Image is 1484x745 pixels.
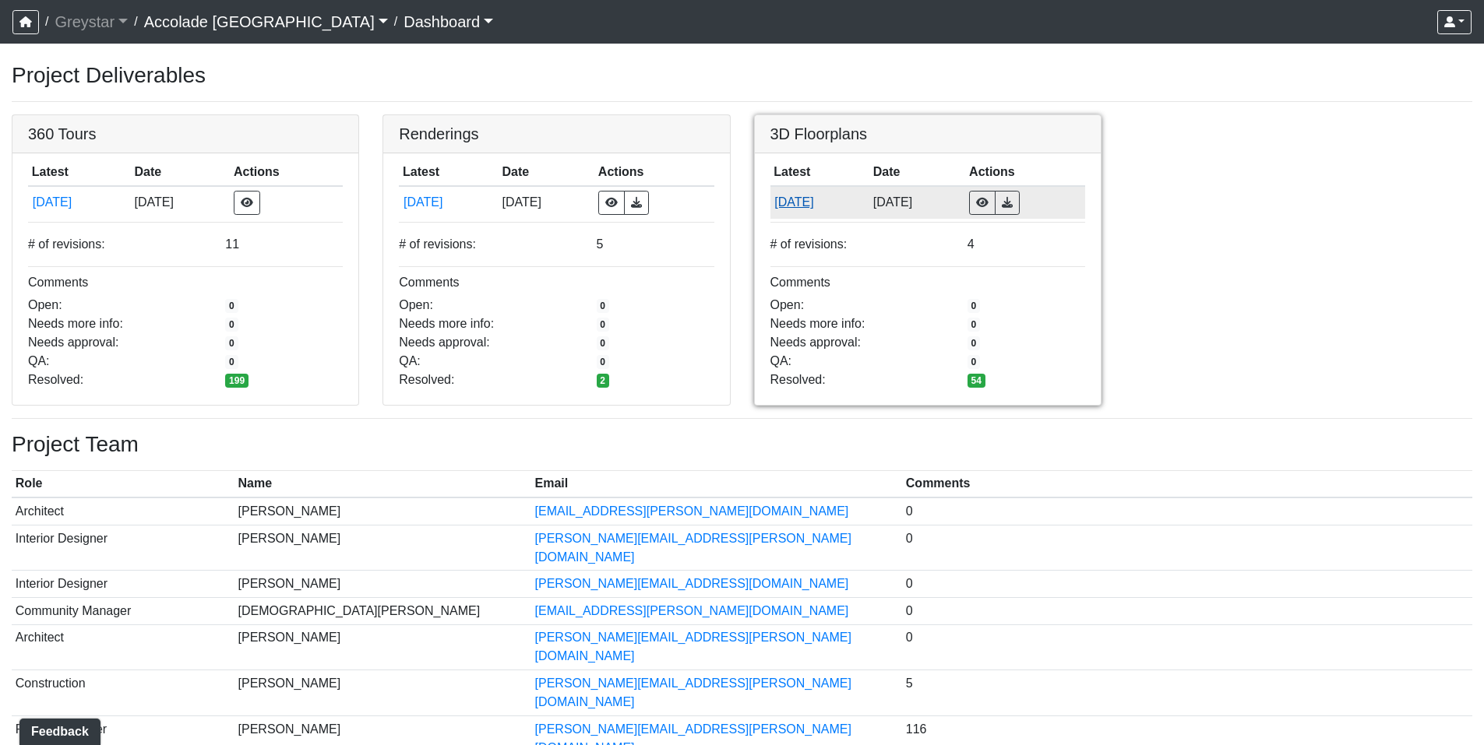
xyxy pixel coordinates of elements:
[12,670,234,716] td: Construction
[128,6,143,37] span: /
[144,6,388,37] a: Accolade [GEOGRAPHIC_DATA]
[12,624,234,670] td: Architect
[234,597,531,624] td: [DEMOGRAPHIC_DATA][PERSON_NAME]
[399,186,498,219] td: 2y7FTPhwTQ45EmZBLS6Pka
[388,6,404,37] span: /
[531,471,902,498] th: Email
[12,497,234,525] td: Architect
[535,504,849,518] a: [EMAIL_ADDRESS][PERSON_NAME][DOMAIN_NAME]
[12,714,104,745] iframe: Ybug feedback widget
[535,577,849,590] a: [PERSON_NAME][EMAIL_ADDRESS][DOMAIN_NAME]
[12,471,234,498] th: Role
[12,431,1472,458] h3: Project Team
[902,471,1472,498] th: Comments
[12,525,234,571] td: Interior Designer
[535,604,849,617] a: [EMAIL_ADDRESS][PERSON_NAME][DOMAIN_NAME]
[234,471,531,498] th: Name
[12,597,234,624] td: Community Manager
[535,631,851,662] a: [PERSON_NAME][EMAIL_ADDRESS][PERSON_NAME][DOMAIN_NAME]
[902,670,1472,716] td: 5
[234,497,531,525] td: [PERSON_NAME]
[55,6,128,37] a: Greystar
[234,624,531,670] td: [PERSON_NAME]
[403,192,495,213] button: [DATE]
[404,6,493,37] a: Dashboard
[902,497,1472,525] td: 0
[12,62,1472,89] h3: Project Deliverables
[12,571,234,598] td: Interior Designer
[902,525,1472,571] td: 0
[39,6,55,37] span: /
[535,676,851,708] a: [PERSON_NAME][EMAIL_ADDRESS][PERSON_NAME][DOMAIN_NAME]
[535,532,851,564] a: [PERSON_NAME][EMAIL_ADDRESS][PERSON_NAME][DOMAIN_NAME]
[902,624,1472,670] td: 0
[32,192,127,213] button: [DATE]
[902,571,1472,598] td: 0
[774,192,865,213] button: [DATE]
[770,186,869,219] td: 38nzUaS3wFJEbsEzCamPUh
[234,571,531,598] td: [PERSON_NAME]
[234,670,531,716] td: [PERSON_NAME]
[234,525,531,571] td: [PERSON_NAME]
[28,186,131,219] td: ryyPs3UFV1c8KrFdQT6GsJ
[902,597,1472,624] td: 0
